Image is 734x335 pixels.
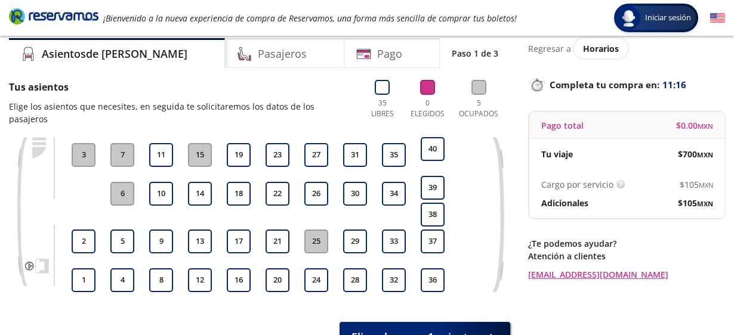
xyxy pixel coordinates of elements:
button: 22 [266,182,289,206]
a: [EMAIL_ADDRESS][DOMAIN_NAME] [528,268,725,281]
p: Completa tu compra en : [528,76,725,93]
button: 37 [421,229,445,253]
p: 5 Ocupados [456,98,501,119]
button: 17 [227,229,251,253]
button: 28 [343,268,367,292]
button: 14 [188,182,212,206]
i: Brand Logo [9,7,98,25]
small: MXN [697,150,713,159]
p: Tus asientos [9,80,354,94]
button: 15 [188,143,212,167]
p: 0 Elegidos [408,98,448,119]
button: 2 [72,229,95,253]
p: Elige los asientos que necesites, en seguida te solicitaremos los datos de los pasajeros [9,100,354,125]
button: 36 [421,268,445,292]
button: 16 [227,268,251,292]
button: 9 [149,229,173,253]
h4: Pasajeros [258,46,307,62]
p: Pago total [541,119,584,132]
button: 11 [149,143,173,167]
button: 20 [266,268,289,292]
a: Brand Logo [9,7,98,29]
p: Regresar a [528,42,571,55]
button: 12 [188,268,212,292]
button: 13 [188,229,212,253]
button: 18 [227,182,251,206]
p: Cargo por servicio [541,178,613,191]
p: 35 Libres [366,98,399,119]
span: 11:16 [662,78,686,92]
button: 30 [343,182,367,206]
small: MXN [699,181,713,190]
span: $ 105 [680,178,713,191]
button: 27 [304,143,328,167]
button: 8 [149,268,173,292]
p: Tu viaje [541,148,573,160]
button: 25 [304,229,328,253]
button: 23 [266,143,289,167]
button: 5 [110,229,134,253]
button: 26 [304,182,328,206]
button: 40 [421,137,445,161]
button: English [710,11,725,26]
button: 29 [343,229,367,253]
span: $ 700 [678,148,713,160]
button: 24 [304,268,328,292]
span: Iniciar sesión [640,12,696,24]
p: Adicionales [541,197,588,209]
button: 19 [227,143,251,167]
h4: Asientos de [PERSON_NAME] [42,46,187,62]
button: 31 [343,143,367,167]
span: $ 0.00 [676,119,713,132]
button: 1 [72,268,95,292]
p: Paso 1 de 3 [452,47,498,60]
button: 35 [382,143,406,167]
button: 32 [382,268,406,292]
button: 33 [382,229,406,253]
button: 3 [72,143,95,167]
p: ¿Te podemos ayudar? [528,237,725,250]
button: 34 [382,182,406,206]
button: 39 [421,176,445,200]
small: MXN [698,122,713,131]
button: 21 [266,229,289,253]
button: 7 [110,143,134,167]
button: 38 [421,203,445,227]
small: MXN [697,199,713,208]
h4: Pago [377,46,402,62]
button: 10 [149,182,173,206]
div: Regresar a ver horarios [528,38,725,58]
button: 6 [110,182,134,206]
span: Horarios [583,43,619,54]
p: Atención a clientes [528,250,725,262]
button: 4 [110,268,134,292]
span: $ 105 [678,197,713,209]
em: ¡Bienvenido a la nueva experiencia de compra de Reservamos, una forma más sencilla de comprar tus... [103,13,517,24]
